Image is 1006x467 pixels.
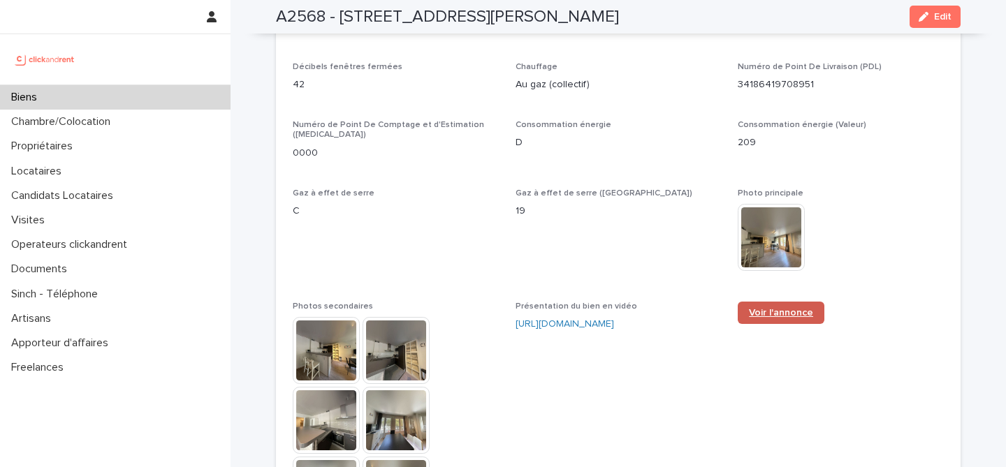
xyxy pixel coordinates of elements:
span: Numéro de Point De Livraison (PDL) [738,63,882,71]
p: Chambre/Colocation [6,115,122,128]
p: Au gaz (collectif) [516,77,722,92]
p: Visites [6,214,56,227]
p: Candidats Locataires [6,189,124,202]
button: Edit [910,6,961,28]
p: Apporteur d'affaires [6,336,119,350]
p: Artisans [6,312,62,325]
p: Sinch - Téléphone [6,288,109,301]
a: [URL][DOMAIN_NAME] [516,319,614,329]
p: Freelances [6,361,75,374]
img: UCB0brd3T0yccxBKYDjQ [11,45,79,73]
p: 0000 [293,146,499,161]
p: 42 [293,77,499,92]
p: Operateurs clickandrent [6,238,138,251]
p: Documents [6,262,78,276]
span: Edit [934,12,952,22]
span: Consommation énergie (Valeur) [738,121,866,129]
span: Gaz à effet de serre [293,189,374,198]
h2: A2568 - [STREET_ADDRESS][PERSON_NAME] [276,7,619,27]
span: Chauffage [516,63,557,71]
span: Photos secondaires [293,302,373,311]
p: D [516,135,722,150]
span: Présentation du bien en vidéo [516,302,637,311]
p: Biens [6,91,48,104]
a: Voir l'annonce [738,302,824,324]
p: 19 [516,204,722,218]
span: Décibels fenêtres fermées [293,63,402,71]
span: Voir l'annonce [749,308,813,318]
span: Gaz à effet de serre ([GEOGRAPHIC_DATA]) [516,189,692,198]
p: Propriétaires [6,140,84,153]
p: C [293,204,499,218]
span: Photo principale [738,189,803,198]
p: 34186419708951 [738,77,944,92]
span: Consommation énergie [516,121,611,129]
p: Locataires [6,165,73,178]
span: Numéro de Point De Comptage et d'Estimation ([MEDICAL_DATA]) [293,121,484,139]
p: 209 [738,135,944,150]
